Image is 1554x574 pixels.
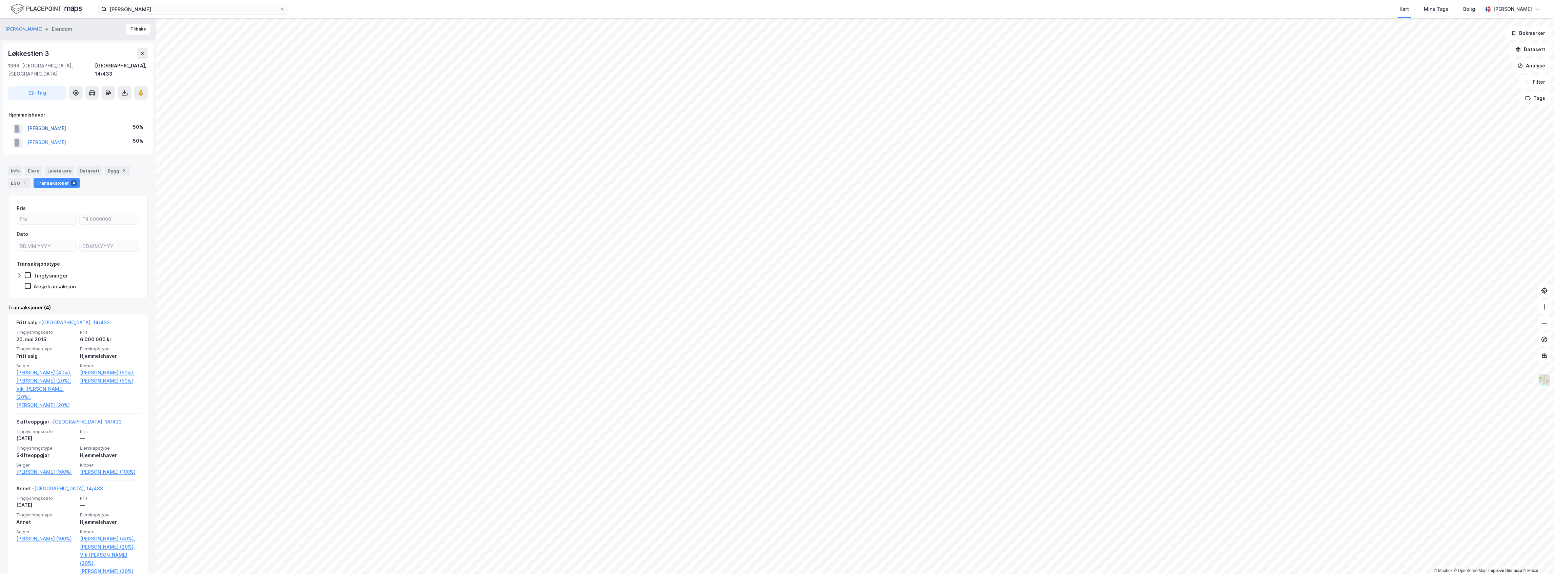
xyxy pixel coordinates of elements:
img: Z [1538,374,1551,387]
div: Pris [17,204,26,212]
a: [PERSON_NAME] (20%) [16,401,76,409]
div: [PERSON_NAME] [1494,5,1532,13]
span: Kjøper [80,462,140,468]
button: Datasett [1510,43,1551,56]
div: 2 [121,167,127,174]
div: — [80,501,140,509]
div: Transaksjoner [34,178,80,188]
a: [PERSON_NAME] (100%) [80,468,140,476]
span: Eierskapstype [80,346,140,352]
span: Kjøper [80,529,140,535]
img: logo.f888ab2527a4732fd821a326f86c7f29.svg [11,3,82,15]
a: [PERSON_NAME] (20%), [16,377,76,385]
div: Annet [16,518,76,526]
div: Tinglysninger [34,272,68,279]
div: Leietakere [45,166,74,176]
div: Transaksjoner (4) [8,304,148,312]
a: [PERSON_NAME] (100%) [16,468,76,476]
div: Aksjetransaksjon [34,283,76,290]
div: — [80,434,140,443]
div: Kontrollprogram for chat [1520,541,1554,574]
div: Transaksjonstype [17,260,60,268]
div: Fritt salg - [16,319,110,329]
a: [PERSON_NAME] (50%) [80,377,140,385]
div: 20. mai 2015 [16,335,76,344]
span: Tinglysningsdato [16,329,76,335]
span: Tinglysningstype [16,512,76,518]
div: [GEOGRAPHIC_DATA], 14/433 [95,62,148,78]
a: [GEOGRAPHIC_DATA], 14/433 [34,486,103,491]
a: OpenStreetMap [1454,568,1487,573]
a: [PERSON_NAME] (50%), [80,369,140,377]
div: Skifteoppgjør - [16,418,122,429]
span: Selger [16,529,76,535]
a: [PERSON_NAME] (40%), [16,369,76,377]
div: Eiendom [52,25,72,33]
span: Tinglysningstype [16,445,76,451]
button: Bokmerker [1506,26,1551,40]
a: Vik [PERSON_NAME] (20%), [16,385,76,401]
div: Skifteoppgjør [16,451,76,459]
input: Søk på adresse, matrikkel, gårdeiere, leietakere eller personer [107,4,280,14]
span: Selger [16,363,76,369]
input: Til 6000000 [80,214,139,224]
span: Tinglysningsdato [16,495,76,501]
span: Tinglysningsdato [16,429,76,434]
div: Bolig [1464,5,1475,13]
div: 6 000 000 kr [80,335,140,344]
a: [GEOGRAPHIC_DATA], 14/433 [41,320,110,325]
span: Eierskapstype [80,445,140,451]
span: Tinglysningstype [16,346,76,352]
button: Analyse [1512,59,1551,73]
div: Hjemmelshaver [80,451,140,459]
input: DD.MM.YYYY [80,241,139,251]
a: Vik [PERSON_NAME] (20%), [80,551,140,567]
div: [DATE] [16,434,76,443]
button: Tags [1520,91,1551,105]
div: Hjemmelshaver [8,111,147,119]
button: Filter [1519,75,1551,89]
a: [PERSON_NAME] (40%), [80,535,140,543]
div: Datasett [77,166,102,176]
a: Improve this map [1489,568,1522,573]
div: 50% [133,137,143,145]
div: Fritt salg [16,352,76,360]
input: DD.MM.YYYY [17,241,76,251]
div: Info [8,166,22,176]
button: Tag [8,86,66,100]
button: [PERSON_NAME] [5,26,44,33]
a: [PERSON_NAME] (20%), [80,543,140,551]
div: Hjemmelshaver [80,518,140,526]
div: 50% [133,123,143,131]
div: Eiere [25,166,42,176]
div: 1368, [GEOGRAPHIC_DATA], [GEOGRAPHIC_DATA] [8,62,95,78]
button: Tilbake [126,24,150,35]
span: Kjøper [80,363,140,369]
a: Mapbox [1434,568,1453,573]
div: Kart [1400,5,1409,13]
div: [DATE] [16,501,76,509]
a: [GEOGRAPHIC_DATA], 14/433 [53,419,122,425]
div: Hjemmelshaver [80,352,140,360]
a: [PERSON_NAME] (100%) [16,535,76,543]
div: 4 [70,180,77,186]
span: Pris [80,429,140,434]
div: 1 [21,180,28,186]
div: Mine Tags [1424,5,1449,13]
input: Fra [17,214,76,224]
span: Pris [80,329,140,335]
div: Annet - [16,485,103,495]
span: Eierskapstype [80,512,140,518]
iframe: Chat Widget [1520,541,1554,574]
div: ESG [8,178,31,188]
span: Selger [16,462,76,468]
div: Løkkestien 3 [8,48,50,59]
div: Bygg [105,166,130,176]
span: Pris [80,495,140,501]
div: Dato [17,230,28,238]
